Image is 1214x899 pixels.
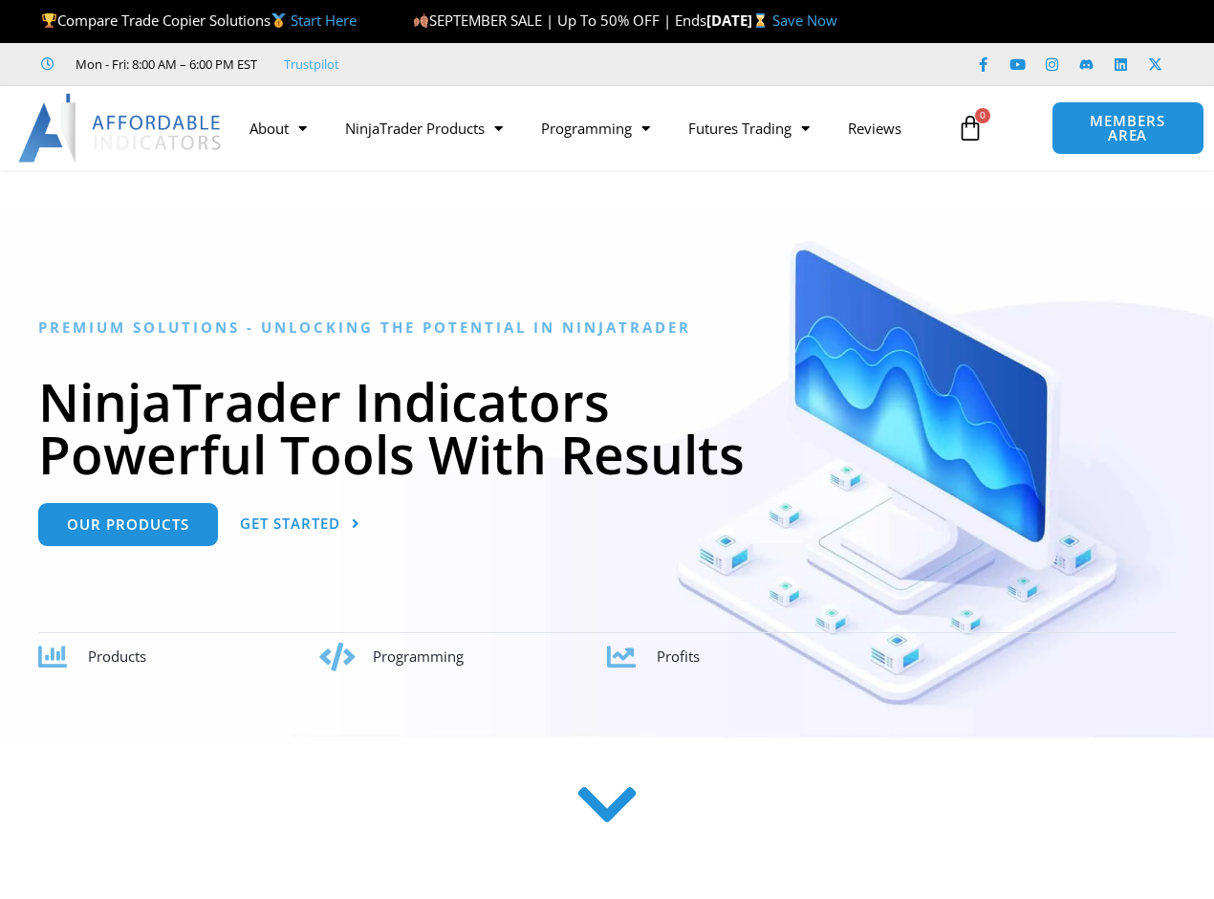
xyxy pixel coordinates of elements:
span: SEPTEMBER SALE | Up To 50% OFF | Ends [413,11,706,30]
a: Our Products [38,503,218,546]
a: Futures Trading [669,106,829,150]
a: NinjaTrader Products [326,106,522,150]
a: MEMBERS AREA [1051,101,1204,155]
a: Save Now [772,11,837,30]
img: ⌛ [753,13,768,28]
span: Programming [373,647,464,666]
a: Reviews [829,106,921,150]
a: Get Started [240,503,360,546]
a: 0 [928,100,1012,156]
h6: Premium Solutions - Unlocking the Potential in NinjaTrader [38,318,1176,337]
span: 0 [975,108,990,123]
h1: NinjaTrader Indicators Powerful Tools With Results [38,375,1176,480]
span: Our Products [67,517,189,532]
img: LogoAI | Affordable Indicators – NinjaTrader [18,94,224,163]
span: MEMBERS AREA [1072,114,1184,143]
img: 🍂 [414,13,428,28]
span: Get Started [240,516,340,531]
nav: Menu [230,106,947,150]
a: Programming [522,106,669,150]
a: Trustpilot [284,53,339,76]
span: Products [88,647,146,666]
a: Start Here [291,11,357,30]
span: Profits [657,647,700,666]
img: 🥇 [271,13,286,28]
strong: [DATE] [706,11,772,30]
img: 🏆 [42,13,56,28]
span: Compare Trade Copier Solutions [41,11,357,30]
a: About [230,106,326,150]
span: Mon - Fri: 8:00 AM – 6:00 PM EST [71,53,257,76]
